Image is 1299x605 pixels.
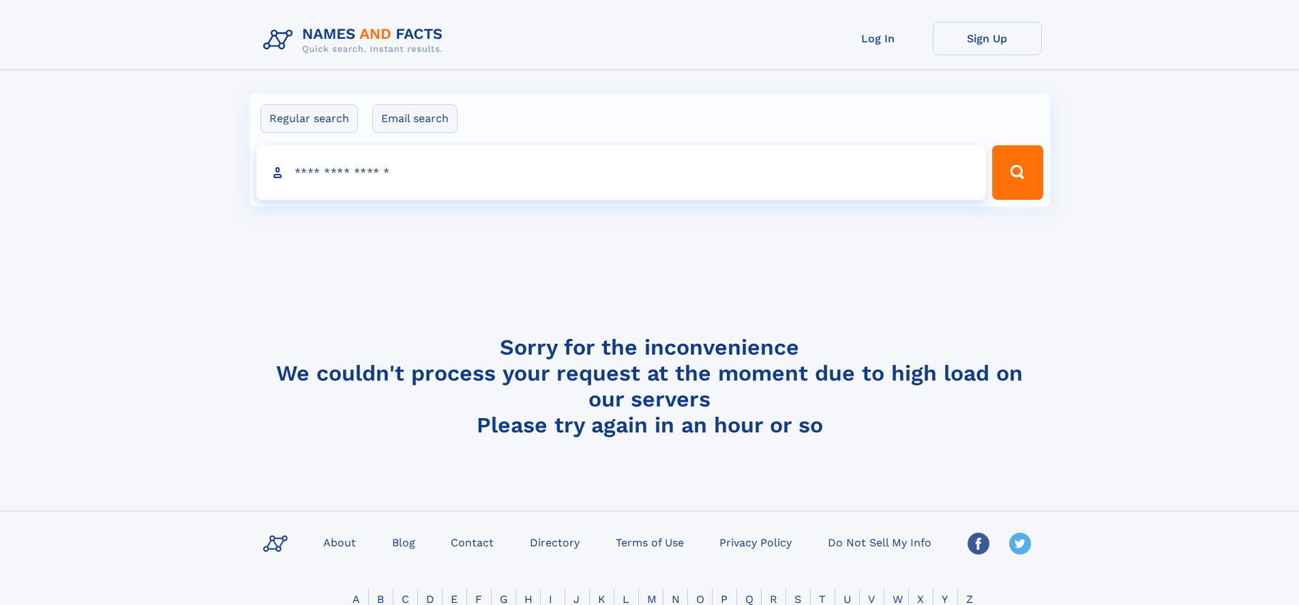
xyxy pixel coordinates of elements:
a: Directory [524,532,585,552]
button: Search Button [992,145,1043,200]
a: Blog [387,532,421,552]
a: Do Not Sell My Info [822,532,937,552]
a: Terms of Use [610,532,689,552]
a: Log In [824,22,933,55]
input: search input [256,145,987,200]
img: Twitter [1009,533,1031,555]
h4: Sorry for the inconvenience We couldn't process your request at the moment due to high load on ou... [258,334,1042,438]
a: Privacy Policy [714,532,797,552]
label: Regular search [260,104,358,133]
a: About [318,532,361,552]
a: Contact [445,532,499,552]
img: Facebook [968,533,989,555]
img: Logo Names and Facts [258,22,454,59]
label: Email search [372,104,458,133]
a: Sign Up [933,22,1042,55]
